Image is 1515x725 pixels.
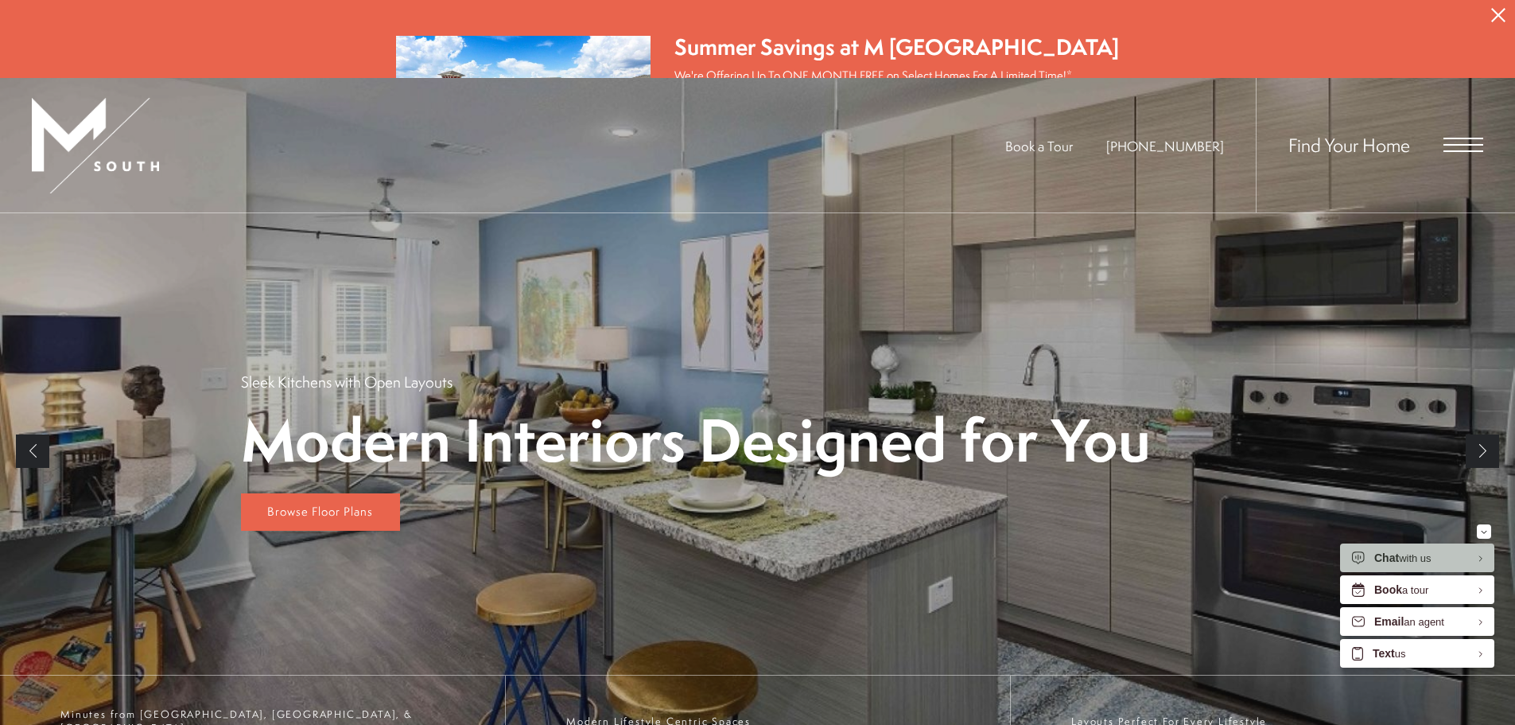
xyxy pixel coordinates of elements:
[241,493,400,532] a: Browse Floor Plans
[674,67,1119,117] p: We're Offering Up To ONE MONTH FREE on Select Homes For A Limited Time!* Call Our Friendly Leasin...
[1443,138,1483,153] button: Open Menu
[241,372,453,392] p: Sleek Kitchens with Open Layouts
[1005,138,1073,156] a: Book a Tour
[1288,133,1410,158] a: Find Your Home
[32,98,159,193] img: MSouth
[1106,138,1224,156] span: [PHONE_NUMBER]
[1106,138,1224,156] a: Call Us at 813-570-8014
[674,32,1119,63] div: Summer Savings at M [GEOGRAPHIC_DATA]
[267,503,373,520] span: Browse Floor Plans
[241,408,1151,471] p: Modern Interiors Designed for You
[1466,435,1499,468] a: Next
[396,36,651,185] img: Summer Savings at M South Apartments
[16,435,49,468] a: Previous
